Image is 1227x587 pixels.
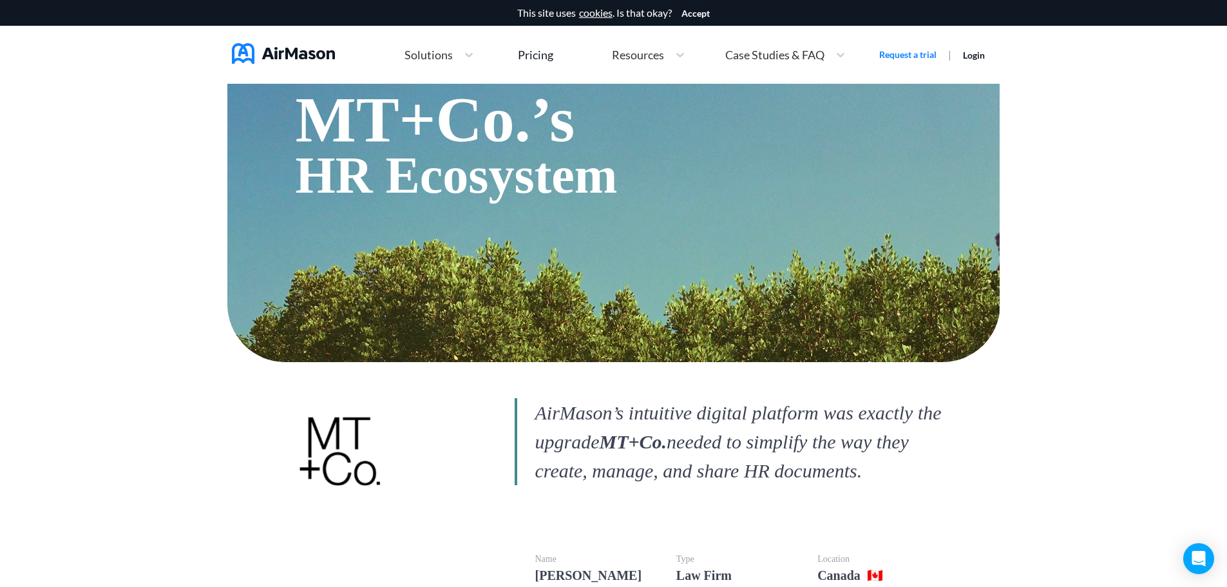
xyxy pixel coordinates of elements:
[879,48,937,61] a: Request a trial
[676,552,817,566] p: Type
[535,552,676,566] p: Name
[817,568,883,582] b: Canada 🇨🇦
[817,552,958,566] p: Location
[518,43,553,66] a: Pricing
[404,49,453,61] span: Solutions
[676,568,732,582] b: Law Firm
[948,48,951,61] span: |
[296,88,1000,152] h1: MT+Co.’s
[600,431,667,452] b: MT+Co.
[296,137,1000,214] span: HR Ecosystem
[515,398,959,485] p: AirMason’s intuitive digital platform was exactly the upgrade needed to simplify the way they cre...
[518,49,553,61] div: Pricing
[963,50,985,61] a: Login
[681,8,710,19] button: Accept cookies
[612,49,664,61] span: Resources
[1183,543,1214,574] div: Open Intercom Messenger
[232,43,335,64] img: AirMason Logo
[289,398,392,501] img: logo
[579,7,613,19] a: cookies
[725,49,824,61] span: Case Studies & FAQ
